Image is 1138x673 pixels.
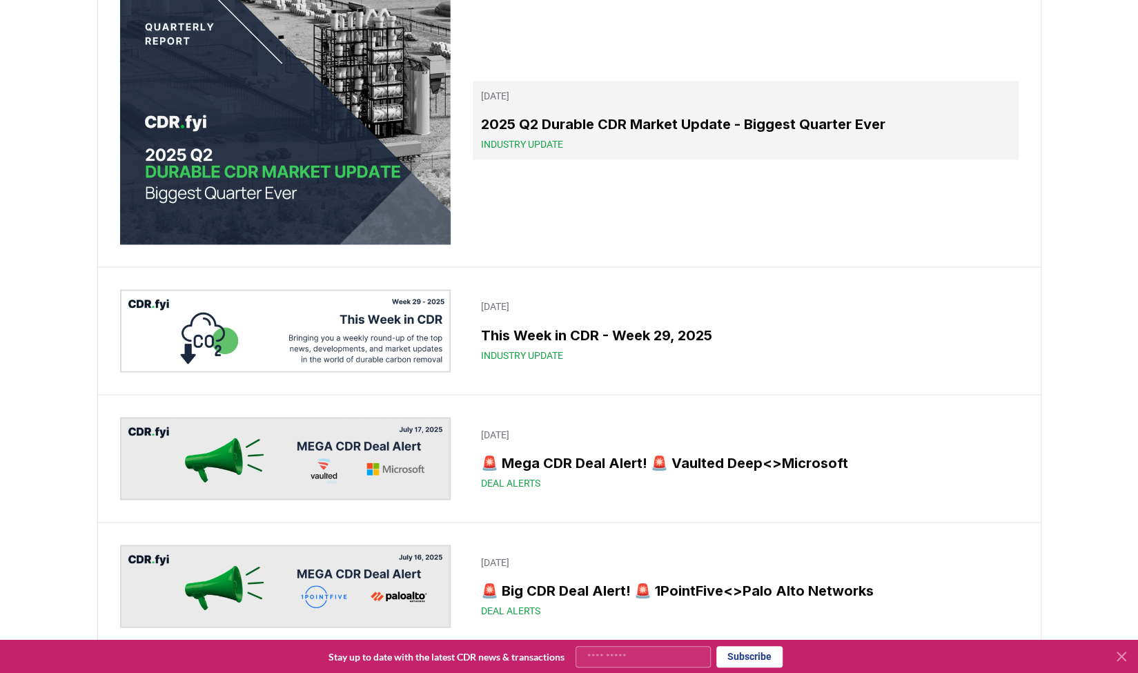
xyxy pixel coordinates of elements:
h3: 🚨 Big CDR Deal Alert! 🚨 1PointFive<>Palo Alto Networks [481,580,1010,601]
span: Industry Update [481,348,563,362]
p: [DATE] [481,89,1010,103]
img: 🚨 Big CDR Deal Alert! 🚨 1PointFive<>Palo Alto Networks blog post image [120,545,451,627]
p: [DATE] [481,555,1010,569]
p: [DATE] [481,427,1010,441]
h3: 2025 Q2 Durable CDR Market Update - Biggest Quarter Ever [481,114,1010,135]
a: [DATE]2025 Q2 Durable CDR Market Update - Biggest Quarter EverIndustry Update [473,81,1018,159]
a: [DATE]🚨 Big CDR Deal Alert! 🚨 1PointFive<>Palo Alto NetworksDeal Alerts [473,547,1018,625]
img: This Week in CDR - Week 29, 2025 blog post image [120,289,451,372]
span: Deal Alerts [481,476,540,489]
img: 🚨 Mega CDR Deal Alert! 🚨 Vaulted Deep<>Microsoft blog post image [120,417,451,500]
span: Deal Alerts [481,603,540,617]
p: [DATE] [481,300,1010,313]
h3: 🚨 Mega CDR Deal Alert! 🚨 Vaulted Deep<>Microsoft [481,452,1010,473]
a: [DATE]This Week in CDR - Week 29, 2025Industry Update [473,291,1018,370]
h3: This Week in CDR - Week 29, 2025 [481,324,1010,345]
span: Industry Update [481,137,563,151]
a: [DATE]🚨 Mega CDR Deal Alert! 🚨 Vaulted Deep<>MicrosoftDeal Alerts [473,419,1018,498]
